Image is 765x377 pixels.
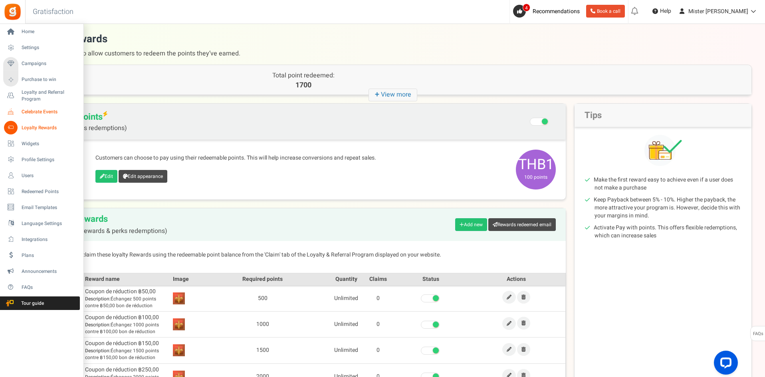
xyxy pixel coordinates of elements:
a: Campaigns [3,57,80,71]
span: Multiple options to allow customers to redeem the points they’ve earned. [33,46,752,61]
span: (Flexible points redemptions) [44,124,127,132]
th: Required points [195,273,330,285]
span: Redeemed Points [22,188,77,195]
a: Rewards redeemed email [488,218,556,231]
td: 0 [362,285,394,311]
a: Announcements [3,264,80,278]
a: 4 Recommendations [513,5,583,18]
span: Mister [PERSON_NAME] [688,7,748,16]
span: Integrations [22,236,77,243]
span: Settings [22,44,77,51]
span: THB1 [516,150,556,189]
span: Email Templates [22,204,77,211]
td: Unlimited [330,285,362,311]
b: Description: [85,347,111,354]
h2: Tips [575,104,751,127]
b: Description: [85,321,111,328]
a: Loyalty Rewards [3,121,80,134]
td: Coupon de réduction ฿150,00 [83,338,171,363]
td: 0 [362,338,394,363]
li: Activate Pay with points. This offers flexible redemptions, which can increase sales [595,224,741,240]
span: Loyalty and Referral Program [22,89,80,103]
a: Remove [517,343,530,356]
a: Profile Settings [3,153,80,166]
span: Announcements [22,268,77,275]
span: (Fixed points rewards & perks redemptions) [44,228,167,235]
a: Widgets [3,137,80,150]
p: 1700 [214,80,393,91]
span: Help [658,7,671,15]
a: Edit [502,317,516,330]
th: Image [171,273,195,285]
span: Plans [22,252,77,259]
th: Quantity [330,273,362,285]
td: 0 [362,311,394,337]
img: Reward [173,344,185,356]
td: Coupon de réduction ฿50,00 [83,285,171,311]
li: Make the first reward easy to achieve even if a user does not make a purchase [595,176,741,192]
td: Coupon de réduction ฿100,00 [83,311,171,337]
span: Pay with points [44,112,127,132]
a: Settings [3,41,80,55]
li: Keep Payback between 5% - 10%. Higher the payback, the more attractive your program is. However, ... [595,196,741,220]
td: Unlimited [330,311,362,337]
img: Gratisfaction [4,3,22,21]
td: Unlimited [330,338,362,363]
span: Home [22,28,77,35]
a: Loyalty and Referral Program [3,89,80,103]
span: Users [22,172,77,179]
span: Loyalty Rewards [22,124,77,131]
small: 100 points [518,174,554,181]
a: Edit appearance [119,170,167,183]
img: Tips [644,135,682,166]
strong: + [375,89,381,101]
a: Book a call [586,5,625,18]
span: Purchase to win [22,76,77,83]
td: 1500 [195,338,330,363]
a: FAQs [3,280,80,294]
span: Widgets [22,140,77,147]
a: Email Templates [3,201,80,214]
a: Integrations [3,233,80,246]
span: FAQs [22,284,77,291]
td: 1000 [195,311,330,337]
a: Edit [95,170,117,183]
th: Actions [468,273,566,285]
h3: Gratisfaction [24,4,82,20]
a: Plans [3,249,80,262]
img: Reward [173,318,185,330]
a: Add new [455,218,487,231]
th: Reward name [83,273,171,285]
a: Remove [517,291,530,304]
b: Description: [85,295,111,302]
td: 500 [195,285,330,311]
a: Home [3,25,80,39]
span: Échangez 1000 points contre ฿100,00 bon de réduction [85,322,169,335]
a: Purchase to win [3,73,80,87]
a: Users [3,169,80,182]
a: Help [649,5,674,18]
a: Edit [502,343,516,356]
span: 4 [523,4,530,12]
p: Customers can claim these loyalty Rewards using the redeemable point balance from the 'Claim' tab... [44,251,556,259]
span: Profile Settings [22,156,77,163]
span: Échangez 500 points contre ฿50,00 bon de réduction [85,296,169,309]
th: Status [394,273,467,285]
span: Recommendations [533,7,580,16]
img: Reward [173,292,185,304]
p: Customers can choose to pay using their redeemable points. This will help increase conversions an... [95,154,508,162]
span: Campaigns [22,60,77,67]
h2: Loyalty Rewards [44,214,167,235]
h1: Loyalty rewards [33,32,752,61]
a: Celebrate Events [3,105,80,118]
i: View more [369,89,417,101]
p: Total point redeemed: [214,71,393,80]
span: Échangez 1500 points contre ฿150,00 bon de réduction [85,347,169,361]
a: Edit [502,291,516,304]
a: Redeemed Points [3,185,80,198]
span: Celebrate Events [22,109,77,115]
span: FAQs [753,326,763,341]
span: Tour guide [4,300,59,307]
span: Language Settings [22,220,77,227]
